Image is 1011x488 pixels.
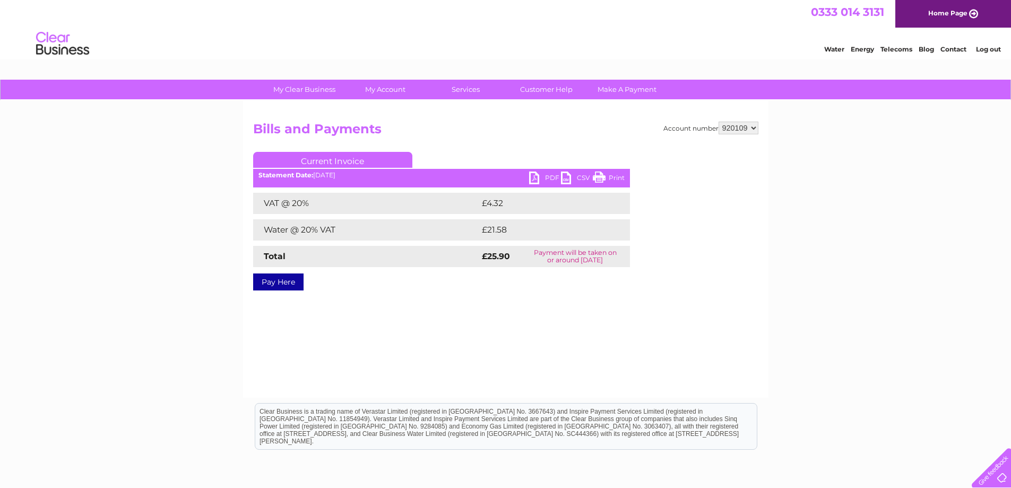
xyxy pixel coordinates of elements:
a: 0333 014 3131 [811,5,884,19]
a: My Account [341,80,429,99]
a: Log out [976,45,1001,53]
a: Pay Here [253,273,304,290]
a: Energy [851,45,874,53]
div: [DATE] [253,172,630,179]
a: CSV [561,172,593,187]
td: £4.32 [479,193,605,214]
td: Payment will be taken on or around [DATE] [521,246,630,267]
b: Statement Date: [258,171,313,179]
div: Clear Business is a trading name of Verastar Limited (registered in [GEOGRAPHIC_DATA] No. 3667643... [255,6,757,52]
a: Customer Help [503,80,590,99]
strong: £25.90 [482,251,510,261]
td: Water @ 20% VAT [253,219,479,241]
a: Make A Payment [583,80,671,99]
a: My Clear Business [261,80,348,99]
a: Contact [940,45,966,53]
img: logo.png [36,28,90,60]
div: Account number [663,122,758,134]
a: Print [593,172,625,187]
td: VAT @ 20% [253,193,479,214]
td: £21.58 [479,219,608,241]
a: Telecoms [880,45,912,53]
a: PDF [529,172,561,187]
strong: Total [264,251,286,261]
h2: Bills and Payments [253,122,758,142]
a: Services [422,80,509,99]
a: Blog [919,45,934,53]
a: Current Invoice [253,152,412,168]
a: Water [824,45,844,53]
